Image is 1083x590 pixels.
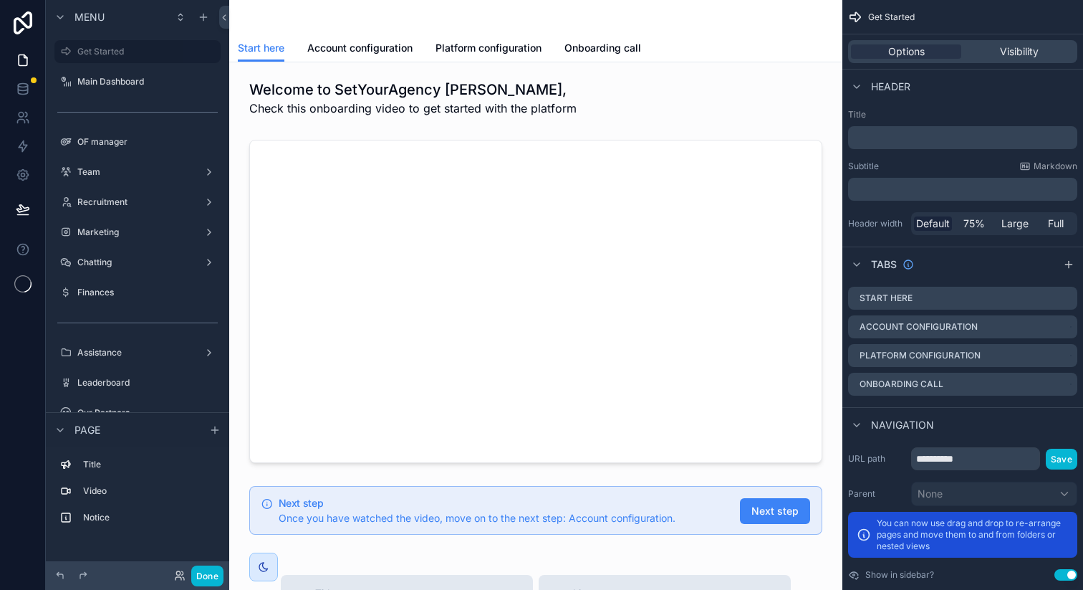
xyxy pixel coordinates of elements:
a: Assistance [54,341,221,364]
a: Start here [238,35,284,62]
label: Assistance [77,347,198,358]
label: Onboarding call [860,379,943,390]
a: Marketing [54,221,221,244]
label: Marketing [77,227,198,238]
a: Markdown [1019,161,1077,172]
button: Done [191,566,223,586]
a: Main Dashboard [54,70,221,93]
button: None [911,482,1077,506]
label: Account configuration [860,321,978,333]
label: Parent [848,488,905,500]
a: Account configuration [307,35,413,64]
label: Title [83,459,215,470]
label: Video [83,485,215,497]
label: Start here [860,292,913,304]
a: Get Started [54,40,221,63]
span: Onboarding call [564,41,641,55]
label: URL path [848,453,905,465]
a: Onboarding call [564,35,641,64]
label: Header width [848,218,905,229]
label: Platform configuration [860,350,981,361]
a: Our Partners [54,401,221,424]
button: Save [1046,449,1077,470]
label: Recruitment [77,196,198,208]
span: Account configuration [307,41,413,55]
span: Page [74,423,100,437]
label: Team [77,166,198,178]
span: Get Started [868,11,915,23]
div: scrollable content [848,178,1077,201]
a: Recruitment [54,191,221,214]
a: Leaderboard [54,371,221,394]
span: 75% [963,217,985,231]
span: Start here [238,41,284,55]
span: Markdown [1034,161,1077,172]
a: OF manager [54,130,221,153]
label: Subtitle [848,161,879,172]
label: Main Dashboard [77,76,218,87]
p: You can now use drag and drop to re-arrange pages and move them to and from folders or nested views [877,518,1069,552]
a: Team [54,161,221,184]
span: Full [1048,217,1064,231]
span: Tabs [871,257,897,272]
a: Chatting [54,251,221,274]
span: Menu [74,10,105,24]
span: Visibility [1000,44,1039,59]
label: Leaderboard [77,377,218,389]
span: Header [871,80,910,94]
span: Navigation [871,418,934,432]
label: Chatting [77,257,198,268]
label: Finances [77,287,218,298]
label: Get Started [77,46,212,57]
label: OF manager [77,136,218,148]
span: Default [916,217,950,231]
span: None [918,487,943,501]
a: Finances [54,281,221,304]
div: scrollable content [848,126,1077,149]
span: Platform configuration [435,41,541,55]
span: Options [888,44,925,59]
label: Our Partners [77,407,218,419]
span: Large [1001,217,1029,231]
label: Title [848,109,1077,120]
a: Platform configuration [435,35,541,64]
label: Notice [83,512,215,523]
div: scrollable content [46,447,229,543]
